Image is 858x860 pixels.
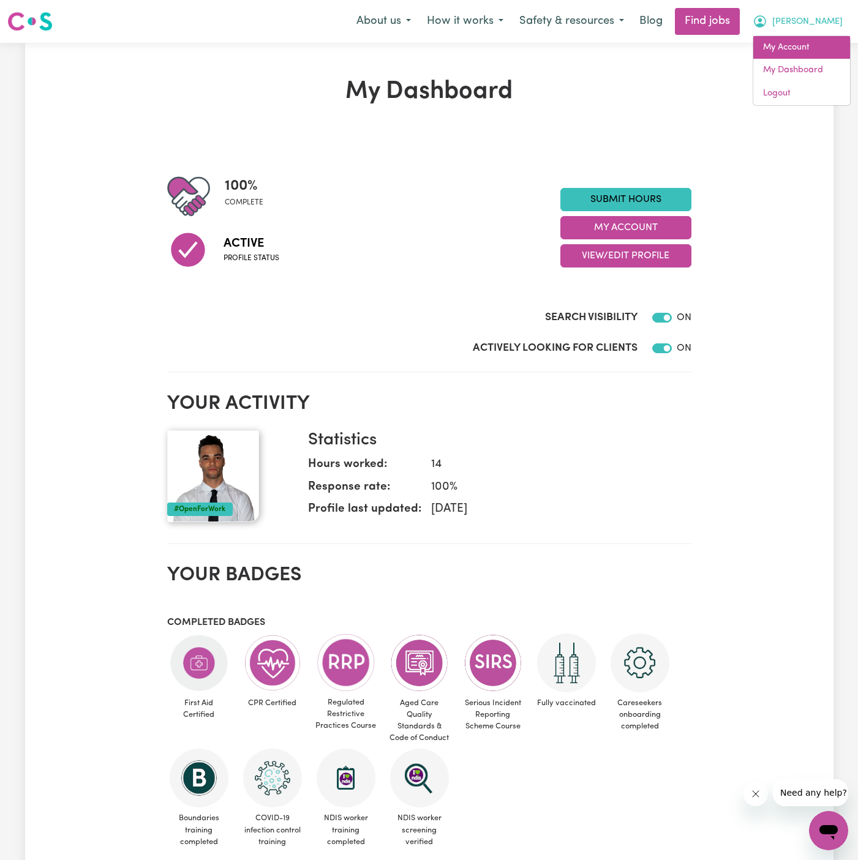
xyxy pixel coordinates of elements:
span: [PERSON_NAME] [772,15,843,29]
dd: 14 [421,456,682,474]
h3: Statistics [308,430,682,451]
img: NDIS Worker Screening Verified [390,749,449,807]
span: 100 % [225,175,263,197]
button: About us [348,9,419,34]
span: Active [224,234,279,253]
img: Your profile picture [167,430,259,522]
span: complete [225,197,263,208]
img: CS Academy: Serious Incident Reporting Scheme course completed [464,634,522,692]
span: Regulated Restrictive Practices Course [314,692,378,737]
dt: Response rate: [308,479,421,501]
button: Safety & resources [511,9,632,34]
div: Profile completeness: 100% [225,175,273,218]
h1: My Dashboard [167,77,691,107]
dt: Hours worked: [308,456,421,479]
span: Profile status [224,253,279,264]
a: My Dashboard [753,59,850,82]
img: CS Academy: Introduction to NDIS Worker Training course completed [317,749,375,807]
h3: Completed badges [167,617,691,629]
a: Blog [632,8,670,35]
h2: Your badges [167,564,691,587]
h2: Your activity [167,392,691,416]
img: CS Academy: Boundaries in care and support work course completed [170,749,228,807]
div: #OpenForWork [167,503,233,516]
a: Careseekers logo [7,7,53,36]
img: Care and support worker has completed First Aid Certification [170,634,228,692]
iframe: Message from company [773,779,848,806]
span: Careseekers onboarding completed [608,692,672,738]
span: Serious Incident Reporting Scheme Course [461,692,525,738]
span: COVID-19 infection control training [241,807,304,853]
img: Careseekers logo [7,10,53,32]
button: View/Edit Profile [560,244,691,267]
div: My Account [753,36,851,106]
iframe: Close message [743,782,768,806]
label: Actively Looking for Clients [473,340,638,356]
img: Care and support worker has completed CPR Certification [243,634,302,692]
a: Find jobs [675,8,740,35]
button: My Account [745,9,851,34]
span: Aged Care Quality Standards & Code of Conduct [388,692,451,749]
span: Boundaries training completed [167,807,231,853]
a: Submit Hours [560,188,691,211]
img: CS Academy: Careseekers Onboarding course completed [611,634,669,692]
span: ON [677,313,691,323]
a: Logout [753,82,850,105]
img: CS Academy: Regulated Restrictive Practices course completed [317,634,375,692]
dd: 100 % [421,479,682,496]
iframe: Button to launch messaging window [809,811,848,850]
label: Search Visibility [545,310,638,326]
a: My Account [753,36,850,59]
span: CPR Certified [241,692,304,714]
img: CS Academy: COVID-19 Infection Control Training course completed [243,749,302,807]
span: NDIS worker training completed [314,807,378,853]
img: CS Academy: Aged Care Quality Standards & Code of Conduct course completed [390,634,449,692]
span: First Aid Certified [167,692,231,725]
button: My Account [560,216,691,239]
button: How it works [419,9,511,34]
span: Fully vaccinated [535,692,598,714]
dd: [DATE] [421,501,682,518]
dt: Profile last updated: [308,501,421,523]
span: NDIS worker screening verified [388,807,451,853]
img: Care and support worker has received 2 doses of COVID-19 vaccine [537,634,596,692]
span: ON [677,343,691,353]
